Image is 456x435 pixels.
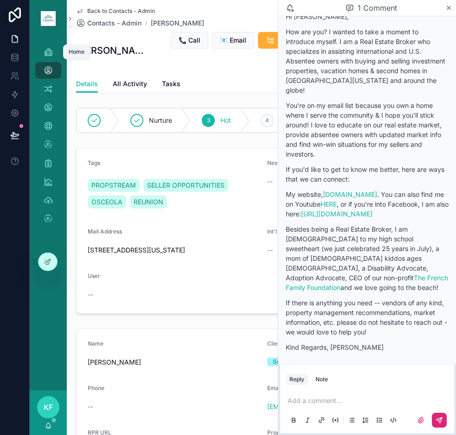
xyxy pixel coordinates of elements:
span: Mail Address [88,228,122,235]
button: 📧 Email [212,32,254,49]
span: Back to Contacts - Admin [87,7,155,15]
button: Reply [286,374,308,385]
span: Hot [220,116,231,125]
button: Note [312,374,332,385]
span: 4 [265,117,269,124]
span: Int'l Address [267,228,300,235]
span: [STREET_ADDRESS][US_STATE] [88,246,260,255]
span: All Activity [113,79,147,88]
a: [PERSON_NAME] [151,19,204,28]
h1: [PERSON_NAME] [76,44,146,57]
span: Client Type [267,340,297,347]
span: Email [267,385,282,391]
div: Note [315,376,328,383]
span: -- [88,402,93,411]
span: PROPSTREAM [91,181,136,190]
span: -- [267,177,273,186]
a: Tasks [162,76,180,94]
div: Seller [273,358,288,366]
span: Phone [88,385,104,391]
span: Contacts - Admin [87,19,141,28]
span: 3 [207,117,210,124]
img: App logo [41,11,56,26]
a: Back to Contacts - Admin [76,7,155,15]
a: REUNION [130,195,167,208]
div: scrollable content [30,37,67,239]
span: SELLER OPPORTUNITIES [147,181,225,190]
span: Details [76,79,98,88]
span: 📧 Email [220,36,246,45]
p: If you'd like to get to know me better, here are ways that we can connect: [286,164,449,184]
p: If there is anything you need -- vendors of any kind, property management recommendations, market... [286,298,449,337]
span: Next Task [267,159,294,166]
p: Besides being a Real Estate Broker, I am [DEMOGRAPHIC_DATA] to my high school sweetheart (we just... [286,224,449,292]
a: SELLER OPPORTUNITIES [143,179,228,192]
span: Name [88,340,103,347]
a: [DOMAIN_NAME] [323,190,377,198]
a: [URL][DOMAIN_NAME] [301,210,373,218]
button: 📞 Call [171,32,208,49]
p: How are you? I wanted to take a moment to introduce myself. I am a Real Estate Broker who special... [286,27,449,95]
span: User [88,272,100,279]
a: [EMAIL_ADDRESS][DOMAIN_NAME] [267,402,379,411]
a: HERE [321,200,337,208]
span: KF [44,402,53,413]
p: Kind Regards, [PERSON_NAME] [286,342,449,352]
a: All Activity [113,76,147,94]
span: [PERSON_NAME] [88,358,260,367]
span: -- [88,290,93,299]
div: Home [69,48,84,56]
a: Contacts - Admin [76,19,141,28]
p: Hi [PERSON_NAME], [286,12,449,21]
span: Tags [88,159,100,166]
span: 📞 Call [179,36,200,45]
a: PROPSTREAM [88,179,140,192]
span: Tasks [162,79,180,88]
span: 1 Comment [358,2,397,13]
span: -- [267,246,273,255]
span: REUNION [134,197,163,207]
a: OSCEOLA [88,195,126,208]
p: You're on my email list because you own a home where I serve the community & I hope you'll stick ... [286,101,449,159]
p: My website, . You can also find me on Youtube , or if you're into Facebook, I am also here: [286,189,449,219]
span: Nurture [149,116,172,125]
a: Details [76,76,98,93]
button: Set Next Task [258,32,329,49]
span: OSCEOLA [91,197,122,207]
